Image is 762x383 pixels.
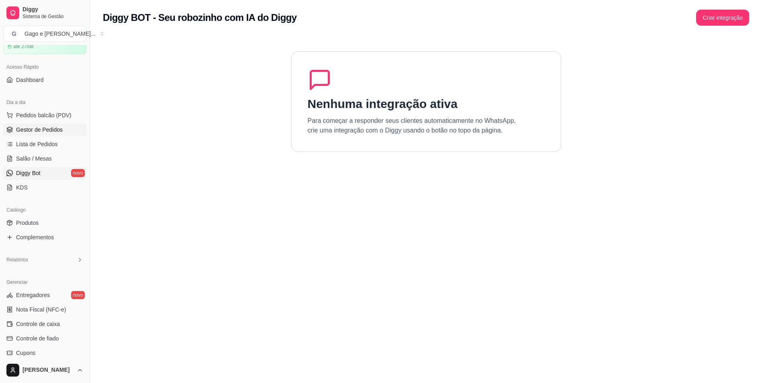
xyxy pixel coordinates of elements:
span: [PERSON_NAME] [22,367,74,374]
span: Sistema de Gestão [22,13,83,20]
a: Controle de caixa [3,318,86,330]
a: Nota Fiscal (NFC-e) [3,303,86,316]
span: Controle de fiado [16,334,59,342]
span: Pedidos balcão (PDV) [16,111,72,119]
a: Lista de Pedidos [3,138,86,151]
span: KDS [16,183,28,191]
span: Salão / Mesas [16,155,52,163]
span: Entregadores [16,291,50,299]
a: Cupons [3,346,86,359]
div: Catálogo [3,204,86,216]
a: Diggy Botnovo [3,167,86,179]
span: Cupons [16,349,35,357]
span: G [10,30,18,38]
div: Dia a dia [3,96,86,109]
button: Criar integração [696,10,749,26]
a: Produtos [3,216,86,229]
a: Gestor de Pedidos [3,123,86,136]
p: Para começar a responder seus clientes automaticamente no WhatsApp, crie uma integração com o Dig... [308,116,516,135]
button: [PERSON_NAME] [3,361,86,380]
span: Nota Fiscal (NFC-e) [16,306,66,314]
a: Complementos [3,231,86,244]
a: Salão / Mesas [3,152,86,165]
span: Produtos [16,219,39,227]
a: Controle de fiado [3,332,86,345]
span: Gestor de Pedidos [16,126,63,134]
span: Complementos [16,233,54,241]
a: Entregadoresnovo [3,289,86,302]
span: Controle de caixa [16,320,60,328]
button: Pedidos balcão (PDV) [3,109,86,122]
a: Dashboard [3,73,86,86]
h1: Nenhuma integração ativa [308,97,458,111]
div: Acesso Rápido [3,61,86,73]
span: Diggy Bot [16,169,41,177]
h2: Diggy BOT - Seu robozinho com IA do Diggy [103,11,297,24]
span: Lista de Pedidos [16,140,58,148]
a: KDS [3,181,86,194]
article: até 27/08 [13,43,33,50]
div: Gago e [PERSON_NAME] ... [25,30,96,38]
button: Select a team [3,26,86,42]
a: DiggySistema de Gestão [3,3,86,22]
span: Dashboard [16,76,44,84]
span: Relatórios [6,257,28,263]
span: Diggy [22,6,83,13]
div: Gerenciar [3,276,86,289]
